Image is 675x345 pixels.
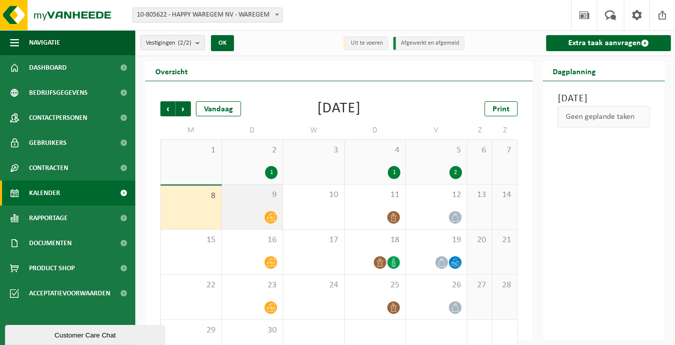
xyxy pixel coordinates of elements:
span: 9 [227,190,278,201]
td: Z [493,121,518,139]
span: 13 [473,190,487,201]
span: Rapportage [29,206,68,231]
div: 1 [388,166,400,179]
span: Dashboard [29,55,67,80]
li: Afgewerkt en afgemeld [393,37,465,50]
span: 3 [288,145,339,156]
span: 27 [473,280,487,291]
iframe: chat widget [5,323,167,345]
count: (2/2) [178,40,191,46]
span: 16 [227,235,278,246]
span: 29 [166,325,216,336]
span: Vorige [160,101,175,116]
div: 1 [265,166,278,179]
button: OK [211,35,234,51]
span: Contracten [29,155,68,181]
a: Print [485,101,518,116]
span: 25 [350,280,401,291]
span: 10 [288,190,339,201]
button: Vestigingen(2/2) [140,35,205,50]
h3: [DATE] [558,91,650,106]
span: 10-805622 - HAPPY WAREGEM NV - WAREGEM [132,8,283,23]
span: 11 [350,190,401,201]
span: Vestigingen [146,36,191,51]
span: Product Shop [29,256,75,281]
div: 2 [449,166,462,179]
td: Z [468,121,493,139]
span: 8 [166,191,216,202]
span: 30 [227,325,278,336]
div: Geen geplande taken [558,106,650,127]
td: M [160,121,222,139]
span: Acceptatievoorwaarden [29,281,110,306]
span: 4 [350,145,401,156]
span: 15 [166,235,216,246]
a: Extra taak aanvragen [546,35,671,51]
span: Volgende [176,101,191,116]
span: 21 [498,235,512,246]
span: 19 [411,235,462,246]
span: 6 [473,145,487,156]
span: 18 [350,235,401,246]
span: Navigatie [29,30,60,55]
div: [DATE] [317,101,361,116]
span: 5 [411,145,462,156]
span: 24 [288,280,339,291]
span: 17 [288,235,339,246]
td: D [345,121,406,139]
td: V [406,121,468,139]
span: 22 [166,280,216,291]
h2: Overzicht [145,61,198,81]
span: Kalender [29,181,60,206]
span: 1 [166,145,216,156]
td: D [222,121,284,139]
span: 12 [411,190,462,201]
span: 26 [411,280,462,291]
span: Bedrijfsgegevens [29,80,88,105]
span: Contactpersonen [29,105,87,130]
span: Gebruikers [29,130,67,155]
span: 7 [498,145,512,156]
li: Uit te voeren [343,37,388,50]
span: Print [493,105,510,113]
div: Vandaag [196,101,241,116]
span: 28 [498,280,512,291]
span: 20 [473,235,487,246]
span: 2 [227,145,278,156]
span: 14 [498,190,512,201]
td: W [283,121,345,139]
span: 10-805622 - HAPPY WAREGEM NV - WAREGEM [133,8,282,22]
span: 23 [227,280,278,291]
h2: Dagplanning [543,61,606,81]
span: Documenten [29,231,72,256]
